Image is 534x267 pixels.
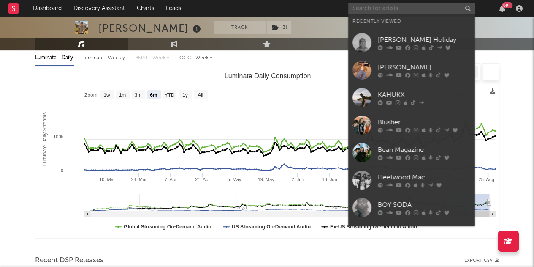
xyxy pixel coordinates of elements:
[35,51,74,65] div: Luminate - Daily
[124,224,211,230] text: Global Streaming On-Demand Audio
[35,69,499,238] svg: Luminate Daily Consumption
[291,177,304,182] text: 2. Jun
[119,92,126,98] text: 1m
[348,29,475,56] a: [PERSON_NAME] Holiday
[330,224,417,230] text: Ex-US Streaming On-Demand Audio
[258,177,274,182] text: 19. May
[150,92,157,98] text: 6m
[378,90,471,100] div: KAHUKX
[348,221,475,249] a: Balu Brigada
[378,35,471,45] div: [PERSON_NAME] Holiday
[214,21,266,34] button: Track
[98,21,203,35] div: [PERSON_NAME]
[99,177,115,182] text: 10. Mar
[378,145,471,155] div: Bean Magazine
[348,194,475,221] a: BOY SODA
[348,139,475,166] a: Bean Magazine
[478,177,494,182] text: 25. Aug
[103,92,110,98] text: 1w
[322,177,337,182] text: 16. Jun
[348,3,475,14] input: Search for artists
[82,51,127,65] div: Luminate - Weekly
[499,5,505,12] button: 99+
[53,134,63,139] text: 100k
[134,92,141,98] text: 3m
[266,21,292,34] span: ( 3 )
[378,172,471,182] div: Fleetwood Mac
[198,92,203,98] text: All
[378,62,471,72] div: [PERSON_NAME]
[227,177,241,182] text: 5. May
[267,21,291,34] button: (3)
[348,84,475,111] a: KAHUKX
[502,2,512,8] div: 99 +
[378,117,471,127] div: Blusher
[348,111,475,139] a: Blusher
[164,92,174,98] text: YTD
[348,166,475,194] a: Fleetwood Mac
[231,224,310,230] text: US Streaming On-Demand Audio
[84,92,98,98] text: Zoom
[41,112,47,166] text: Luminate Daily Streams
[182,92,187,98] text: 1y
[352,17,471,27] div: Recently Viewed
[60,168,63,173] text: 0
[464,258,499,263] button: Export CSV
[131,177,147,182] text: 24. Mar
[35,256,103,266] span: Recent DSP Releases
[348,56,475,84] a: [PERSON_NAME]
[378,200,471,210] div: BOY SODA
[195,177,210,182] text: 21. Apr
[164,177,176,182] text: 7. Apr
[179,51,213,65] div: OCC - Weekly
